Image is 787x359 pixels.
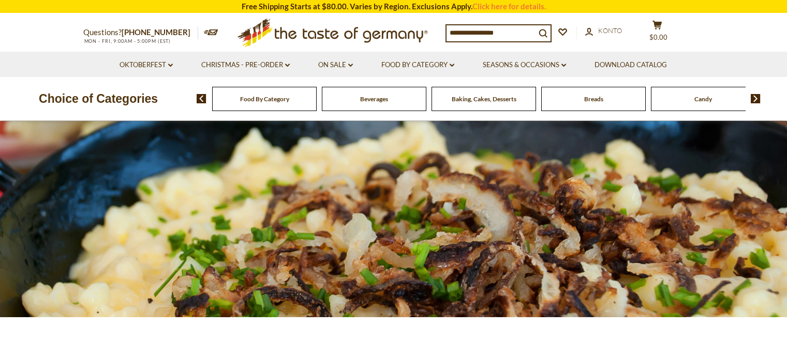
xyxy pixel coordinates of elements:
a: Seasons & Occasions [483,59,566,71]
a: Baking, Cakes, Desserts [452,95,516,103]
a: Click here for details. [472,2,546,11]
a: [PHONE_NUMBER] [122,27,190,37]
img: next arrow [751,94,761,103]
a: Food By Category [240,95,289,103]
a: Candy [694,95,712,103]
a: Konto [585,25,622,37]
img: previous arrow [197,94,206,103]
p: Questions? [83,26,198,39]
button: $0.00 [642,20,673,46]
span: MON - FRI, 9:00AM - 5:00PM (EST) [83,38,171,44]
a: Beverages [360,95,388,103]
a: On Sale [318,59,353,71]
a: Food By Category [381,59,454,71]
span: $0.00 [649,33,667,41]
a: Breads [584,95,603,103]
span: Konto [598,26,622,35]
a: Christmas - PRE-ORDER [201,59,290,71]
a: Download Catalog [595,59,667,71]
a: Oktoberfest [120,59,173,71]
